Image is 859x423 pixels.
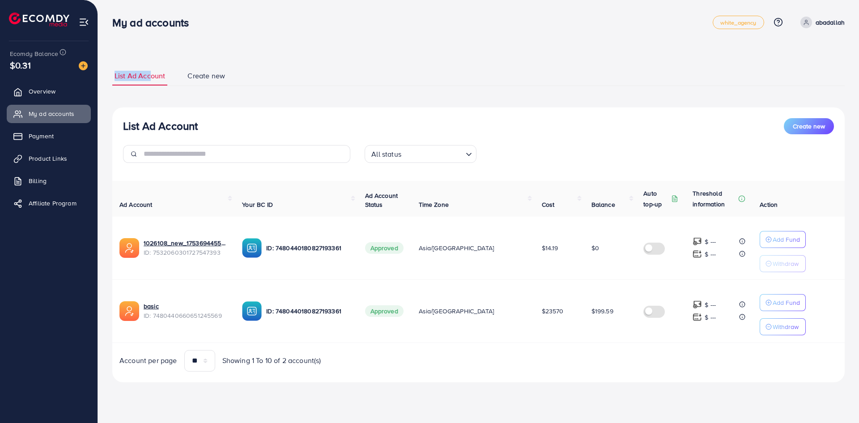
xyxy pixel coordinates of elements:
button: Withdraw [760,255,806,272]
a: Product Links [7,150,91,167]
p: Withdraw [773,321,799,332]
span: Approved [365,242,404,254]
span: Your BC ID [242,200,273,209]
span: Ad Account Status [365,191,398,209]
a: Affiliate Program [7,194,91,212]
span: $23570 [542,307,564,316]
span: Showing 1 To 10 of 2 account(s) [222,355,321,366]
img: image [79,61,88,70]
p: Threshold information [693,188,736,209]
span: Account per page [119,355,177,366]
a: Payment [7,127,91,145]
iframe: Chat [821,383,852,416]
span: Billing [29,176,47,185]
p: Auto top-up [643,188,669,209]
span: ID: 7532060301727547393 [144,248,228,257]
button: Create new [784,118,834,134]
div: <span class='underline'>1026108_new_1753694455989</span></br>7532060301727547393 [144,239,228,257]
a: Billing [7,172,91,190]
span: Ad Account [119,200,153,209]
a: basic [144,302,228,311]
span: Cost [542,200,555,209]
img: top-up amount [693,237,702,246]
p: $ --- [705,236,716,247]
p: Withdraw [773,258,799,269]
p: Add Fund [773,234,800,245]
button: Add Fund [760,294,806,311]
a: abadallah [797,17,845,28]
img: logo [9,13,69,26]
span: $0 [591,244,599,252]
span: Affiliate Program [29,199,77,208]
input: Search for option [404,146,462,161]
span: Create new [793,122,825,131]
a: 1026108_new_1753694455989 [144,239,228,248]
span: All status [370,148,403,161]
span: Time Zone [419,200,449,209]
img: top-up amount [693,300,702,309]
img: ic-ba-acc.ded83a64.svg [242,301,262,321]
img: ic-ads-acc.e4c84228.svg [119,238,139,258]
span: List Ad Account [115,71,165,81]
span: Balance [591,200,615,209]
h3: My ad accounts [112,16,196,29]
span: white_agency [720,20,757,26]
a: white_agency [713,16,764,29]
span: Payment [29,132,54,141]
img: top-up amount [693,249,702,259]
span: Approved [365,305,404,317]
div: Search for option [365,145,476,163]
span: Create new [187,71,225,81]
img: ic-ba-acc.ded83a64.svg [242,238,262,258]
span: Overview [29,87,55,96]
div: <span class='underline'> basic</span></br>7480440660651245569 [144,302,228,320]
span: Asia/[GEOGRAPHIC_DATA] [419,307,494,316]
span: Ecomdy Balance [10,49,58,58]
img: menu [79,17,89,27]
span: My ad accounts [29,109,74,118]
p: $ --- [705,312,716,323]
span: $14.19 [542,244,558,252]
p: ID: 7480440180827193361 [266,306,350,316]
span: Action [760,200,778,209]
a: My ad accounts [7,105,91,123]
p: $ --- [705,249,716,260]
span: $0.31 [10,59,31,72]
img: ic-ads-acc.e4c84228.svg [119,301,139,321]
span: Product Links [29,154,67,163]
p: Add Fund [773,297,800,308]
span: Asia/[GEOGRAPHIC_DATA] [419,244,494,252]
p: $ --- [705,299,716,310]
button: Withdraw [760,318,806,335]
h3: List Ad Account [123,120,198,132]
span: $199.59 [591,307,613,316]
p: abadallah [816,17,845,28]
p: ID: 7480440180827193361 [266,243,350,253]
button: Add Fund [760,231,806,248]
a: Overview [7,82,91,100]
img: top-up amount [693,312,702,322]
span: ID: 7480440660651245569 [144,311,228,320]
